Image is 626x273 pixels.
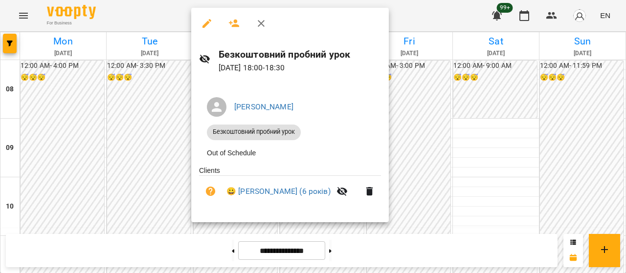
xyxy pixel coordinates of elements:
h6: Безкоштовний пробний урок [219,47,381,62]
p: [DATE] 18:00 - 18:30 [219,62,381,74]
ul: Clients [199,166,381,211]
a: 😀 [PERSON_NAME] (6 років) [226,186,331,197]
li: Out of Schedule [199,144,381,162]
a: [PERSON_NAME] [234,102,293,111]
span: Безкоштовний пробний урок [207,127,301,136]
button: Unpaid. Bill the attendance? [199,180,223,203]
